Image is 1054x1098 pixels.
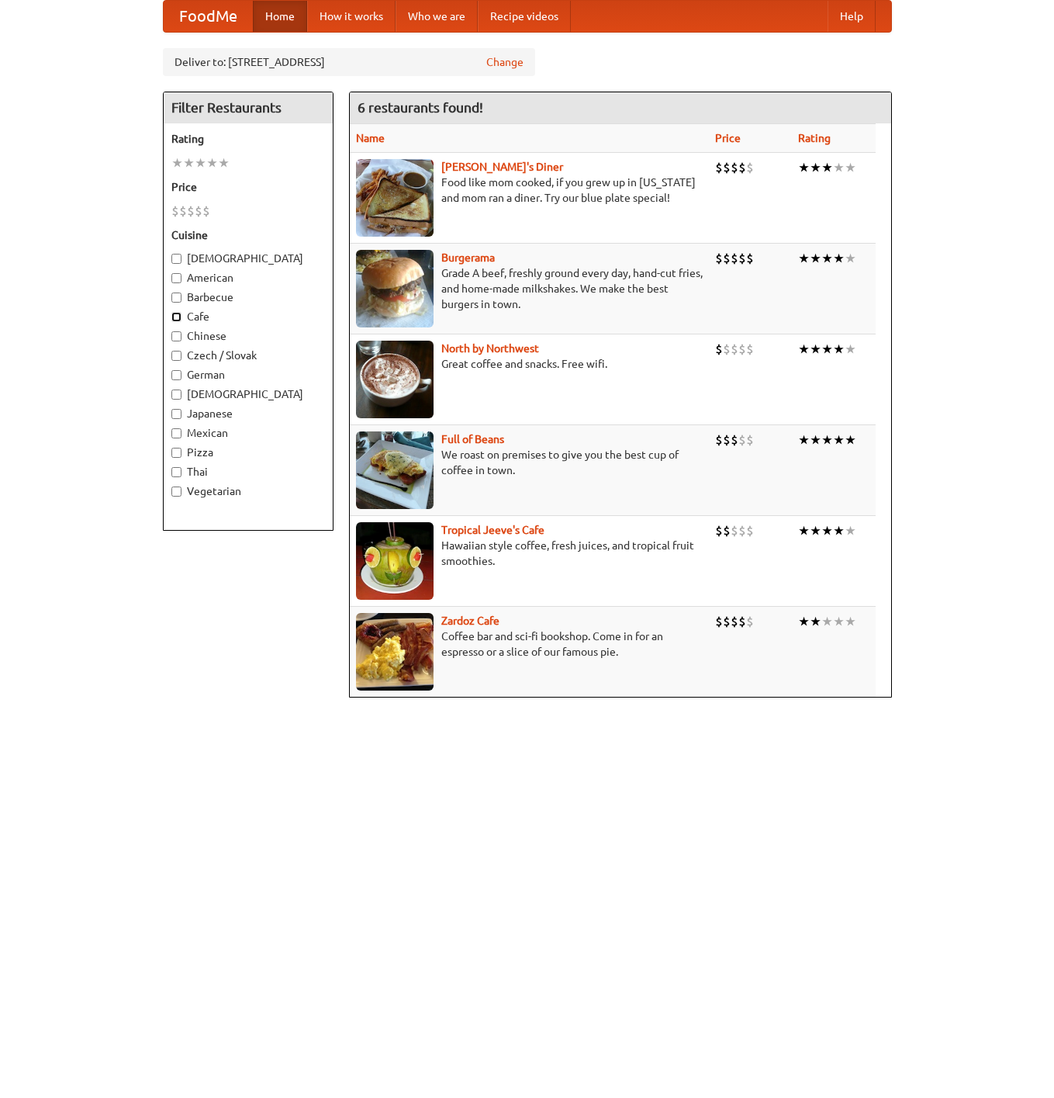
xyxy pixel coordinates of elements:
[171,179,325,195] h5: Price
[218,154,230,171] li: ★
[798,159,810,176] li: ★
[810,613,821,630] li: ★
[738,522,746,539] li: $
[486,54,524,70] a: Change
[253,1,307,32] a: Home
[356,250,434,327] img: burgerama.jpg
[171,348,325,363] label: Czech / Slovak
[723,159,731,176] li: $
[810,341,821,358] li: ★
[833,522,845,539] li: ★
[746,613,754,630] li: $
[738,431,746,449] li: $
[441,342,539,355] a: North by Northwest
[441,433,504,445] b: Full of Beans
[798,341,810,358] li: ★
[738,341,746,358] li: $
[358,100,483,115] ng-pluralize: 6 restaurants found!
[731,613,738,630] li: $
[746,159,754,176] li: $
[731,250,738,267] li: $
[396,1,478,32] a: Who we are
[356,522,434,600] img: jeeves.jpg
[746,431,754,449] li: $
[845,613,856,630] li: ★
[845,522,856,539] li: ★
[171,370,181,380] input: German
[833,431,845,449] li: ★
[731,522,738,539] li: $
[356,538,703,569] p: Hawaiian style coffee, fresh juices, and tropical fruit smoothies.
[810,159,821,176] li: ★
[478,1,571,32] a: Recipe videos
[715,522,723,539] li: $
[833,250,845,267] li: ★
[821,431,833,449] li: ★
[845,159,856,176] li: ★
[833,159,845,176] li: ★
[731,431,738,449] li: $
[171,351,181,361] input: Czech / Slovak
[738,250,746,267] li: $
[833,613,845,630] li: ★
[171,406,325,421] label: Japanese
[171,467,181,477] input: Thai
[171,254,181,264] input: [DEMOGRAPHIC_DATA]
[171,483,325,499] label: Vegetarian
[715,159,723,176] li: $
[171,464,325,480] label: Thai
[821,522,833,539] li: ★
[441,524,544,536] b: Tropical Jeeve's Cafe
[738,613,746,630] li: $
[171,154,183,171] li: ★
[715,431,723,449] li: $
[441,615,499,627] a: Zardoz Cafe
[171,331,181,341] input: Chinese
[195,203,202,220] li: $
[171,386,325,402] label: [DEMOGRAPHIC_DATA]
[164,92,333,123] h4: Filter Restaurants
[171,203,179,220] li: $
[845,341,856,358] li: ★
[179,203,187,220] li: $
[171,445,325,460] label: Pizza
[356,175,703,206] p: Food like mom cooked, if you grew up in [US_STATE] and mom ran a diner. Try our blue plate special!
[723,341,731,358] li: $
[715,613,723,630] li: $
[746,522,754,539] li: $
[738,159,746,176] li: $
[798,431,810,449] li: ★
[441,251,495,264] a: Burgerama
[798,132,831,144] a: Rating
[171,131,325,147] h5: Rating
[723,250,731,267] li: $
[441,161,563,173] a: [PERSON_NAME]'s Diner
[171,428,181,438] input: Mexican
[810,431,821,449] li: ★
[810,522,821,539] li: ★
[723,522,731,539] li: $
[833,341,845,358] li: ★
[356,629,703,660] p: Coffee bar and sci-fi bookshop. Come in for an espresso or a slice of our famous pie.
[356,431,434,509] img: beans.jpg
[746,341,754,358] li: $
[171,251,325,266] label: [DEMOGRAPHIC_DATA]
[195,154,206,171] li: ★
[715,132,741,144] a: Price
[171,448,181,458] input: Pizza
[307,1,396,32] a: How it works
[845,250,856,267] li: ★
[356,132,385,144] a: Name
[821,613,833,630] li: ★
[163,48,535,76] div: Deliver to: [STREET_ADDRESS]
[798,613,810,630] li: ★
[171,227,325,243] h5: Cuisine
[356,159,434,237] img: sallys.jpg
[798,522,810,539] li: ★
[723,613,731,630] li: $
[715,250,723,267] li: $
[171,289,325,305] label: Barbecue
[171,328,325,344] label: Chinese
